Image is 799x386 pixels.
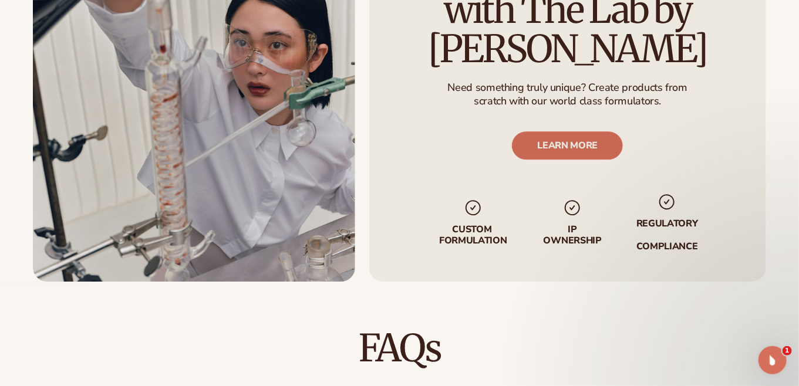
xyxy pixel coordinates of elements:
[543,224,603,246] p: IP Ownership
[636,218,699,252] p: regulatory compliance
[76,329,724,368] h2: FAQs
[783,346,792,355] span: 1
[437,224,510,246] p: Custom formulation
[513,131,623,160] a: LEARN MORE
[564,198,582,217] img: checkmark_svg
[758,346,787,374] iframe: Intercom live chat
[658,192,677,211] img: checkmark_svg
[448,94,687,108] p: scratch with our world class formulators.
[448,80,687,94] p: Need something truly unique? Create products from
[464,198,483,217] img: checkmark_svg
